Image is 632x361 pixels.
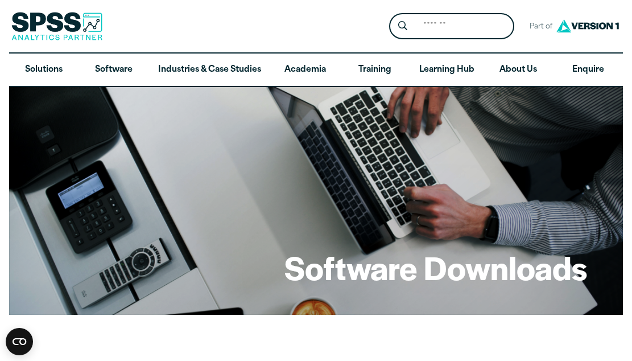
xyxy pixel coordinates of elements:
img: Version1 Logo [553,15,622,36]
a: Industries & Case Studies [149,54,270,87]
img: SPSS Analytics Partner [11,12,102,40]
a: About Us [484,54,553,87]
a: Learning Hub [410,54,484,87]
svg: Search magnifying glass icon [398,21,407,31]
a: Software [79,54,149,87]
h1: Software Downloads [284,246,587,289]
div: CookieBot Widget Contents [6,328,33,355]
span: Part of [523,19,553,35]
nav: Desktop version of site main menu [9,54,623,87]
a: Solutions [9,54,79,87]
button: Search magnifying glass icon [392,16,413,37]
form: Site Header Search Form [389,13,514,40]
a: Academia [270,54,340,87]
a: Enquire [553,54,623,87]
a: Training [340,54,410,87]
button: Open CMP widget [6,328,33,355]
svg: CookieBot Widget Icon [6,328,33,355]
